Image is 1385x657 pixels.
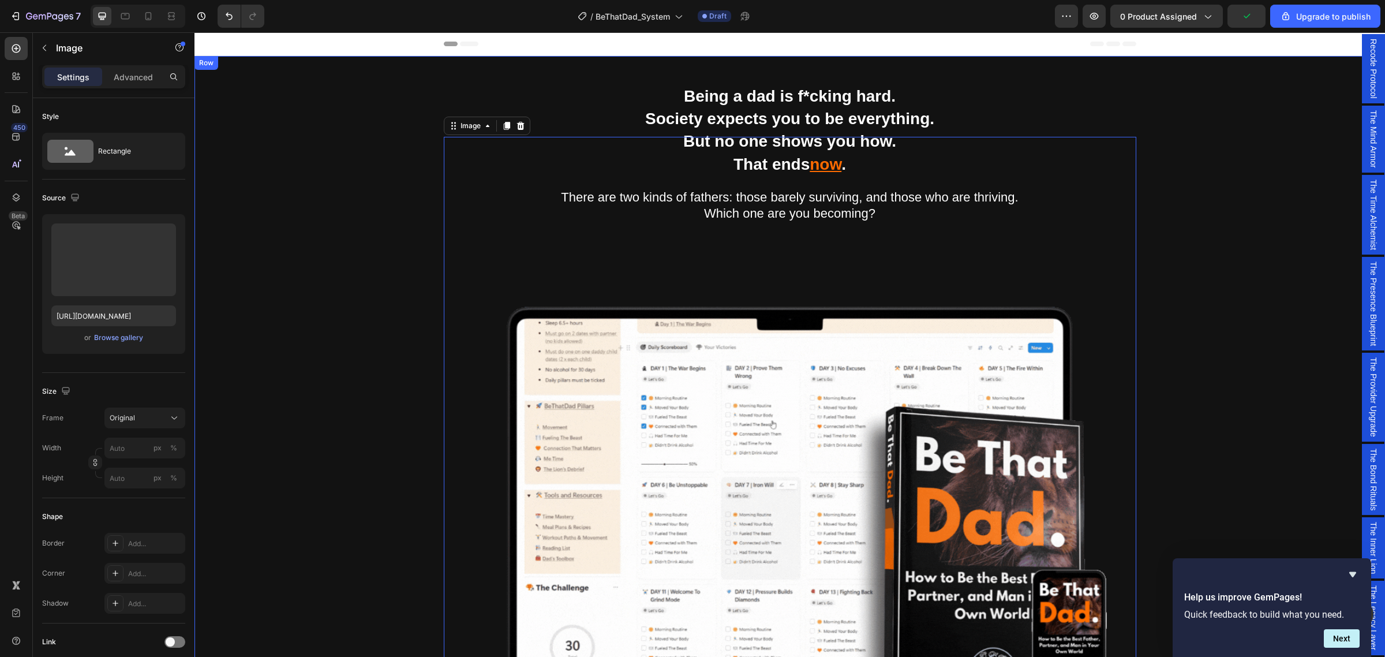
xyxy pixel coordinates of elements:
input: https://example.com/image.jpg [51,305,176,326]
span: The Time Alchemist [1173,147,1185,218]
iframe: Design area [194,32,1385,657]
div: Rectangle [98,138,169,165]
span: The Bond Rituals [1173,416,1185,478]
p: Quick feedback to build what you need. [1184,609,1360,620]
span: BeThatDad_System [596,10,670,23]
div: Border [42,538,65,548]
label: Width [42,443,61,453]
div: Image [264,88,289,99]
div: % [170,443,177,453]
input: px% [104,438,185,458]
span: The Presence Blueprint [1173,229,1185,313]
label: Height [42,473,63,483]
div: Add... [128,569,182,579]
div: Row [2,25,21,36]
button: px [167,441,181,455]
div: Corner [42,568,65,578]
span: Original [110,413,135,423]
span: Draft [709,11,727,21]
label: Frame [42,413,63,423]
div: Upgrade to publish [1280,10,1371,23]
div: px [154,473,162,483]
input: px% [104,468,185,488]
span: The Legacy Layer [1173,553,1185,618]
button: % [151,441,164,455]
div: Source [42,191,82,206]
div: Size [42,384,73,400]
div: Style [42,111,59,122]
div: % [170,473,177,483]
button: Original [104,408,185,428]
span: 0 product assigned [1120,10,1197,23]
div: Beta [9,211,28,221]
img: preview-image [51,223,176,296]
button: px [167,471,181,485]
span: The Provider Upgrade [1173,325,1185,405]
div: Link [42,637,56,647]
p: Image [56,41,154,55]
div: Add... [128,599,182,609]
div: px [154,443,162,453]
span: / [590,10,593,23]
button: Next question [1324,629,1360,648]
span: The Inner Lion [1173,490,1185,542]
div: Browse gallery [94,333,143,343]
button: Hide survey [1346,568,1360,581]
p: Settings [57,71,89,83]
button: 7 [5,5,86,28]
strong: Being a dad is f*cking hard. [489,55,701,73]
strong: Society expects you to be everything. [451,77,740,95]
div: 450 [11,123,28,132]
div: Add... [128,539,182,549]
p: Advanced [114,71,153,83]
div: Undo/Redo [218,5,264,28]
h2: Help us improve GemPages! [1184,591,1360,604]
span: or [84,331,91,345]
p: 7 [76,9,81,23]
div: Shadow [42,598,69,609]
button: % [151,471,164,485]
span: The Mind Armor [1173,78,1185,136]
div: Help us improve GemPages! [1184,568,1360,648]
div: Shape [42,512,63,522]
button: Browse gallery [93,332,144,344]
strong: But no one shows you how. [489,100,702,118]
button: 0 product assigned [1110,5,1223,28]
button: Upgrade to publish [1270,5,1380,28]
